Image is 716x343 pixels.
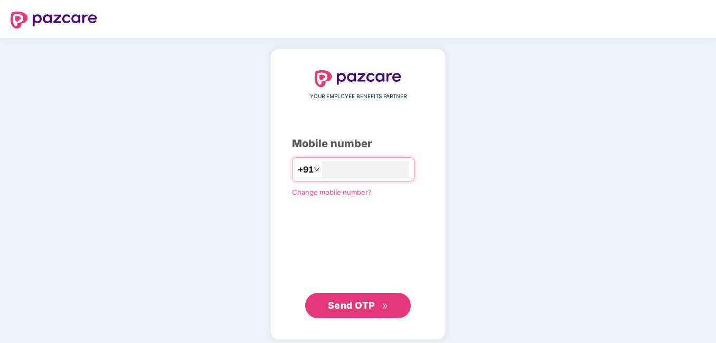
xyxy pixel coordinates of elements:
span: Send OTP [328,300,375,311]
span: +91 [298,163,314,176]
img: logo [11,12,97,28]
button: Send OTPdouble-right [305,293,411,318]
img: logo [315,70,401,87]
div: Mobile number [292,136,424,152]
a: Change mobile number? [292,188,372,196]
span: down [314,166,320,173]
span: YOUR EMPLOYEE BENEFITS PARTNER [310,92,407,101]
span: double-right [382,303,389,310]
